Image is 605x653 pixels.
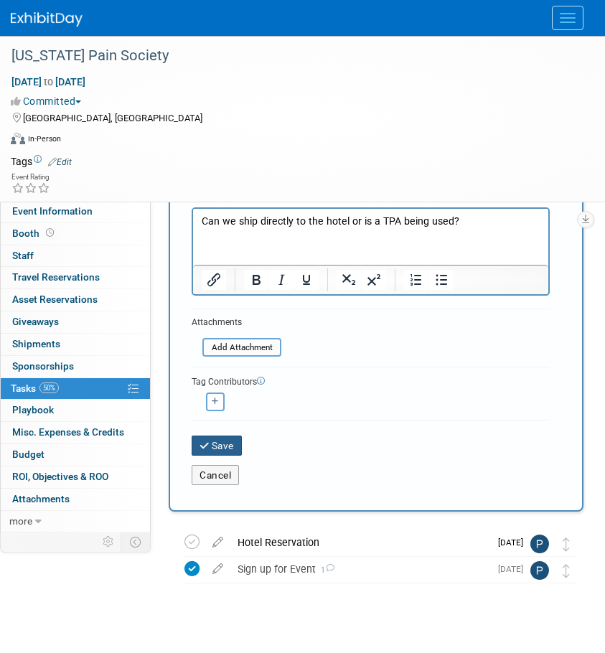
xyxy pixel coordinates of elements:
[1,466,150,488] a: ROI, Objectives & ROO
[193,209,548,265] iframe: Rich Text Area
[11,382,59,394] span: Tasks
[1,334,150,355] a: Shipments
[1,422,150,443] a: Misc. Expenses & Credits
[429,270,454,290] button: Bullet list
[1,356,150,377] a: Sponsorships
[192,436,242,456] button: Save
[1,245,150,267] a: Staff
[1,489,150,510] a: Attachments
[1,511,150,532] a: more
[1,289,150,311] a: Asset Reservations
[121,532,151,551] td: Toggle Event Tabs
[12,448,44,460] span: Budget
[23,113,202,123] span: [GEOGRAPHIC_DATA], [GEOGRAPHIC_DATA]
[269,270,294,290] button: Italic
[96,532,121,551] td: Personalize Event Tab Strip
[12,360,74,372] span: Sponsorships
[6,43,576,69] div: [US_STATE] Pain Society
[11,131,587,152] div: Event Format
[27,133,61,144] div: In-Person
[1,400,150,421] a: Playbook
[1,267,150,288] a: Travel Reservations
[48,157,72,167] a: Edit
[43,227,57,238] span: Booth not reserved yet
[498,537,530,548] span: [DATE]
[12,338,60,349] span: Shipments
[337,270,361,290] button: Subscript
[230,557,489,581] div: Sign up for Event
[205,563,230,576] a: edit
[404,270,428,290] button: Numbered list
[42,76,55,88] span: to
[563,537,570,551] i: Move task
[1,378,150,400] a: Tasks50%
[12,293,98,305] span: Asset Reservations
[1,311,150,333] a: Giveaways
[12,426,124,438] span: Misc. Expenses & Credits
[192,316,281,329] div: Attachments
[244,270,268,290] button: Bold
[1,444,150,466] a: Budget
[12,316,59,327] span: Giveaways
[294,270,319,290] button: Underline
[1,223,150,245] a: Booth
[12,493,70,504] span: Attachments
[205,536,230,549] a: edit
[12,471,108,482] span: ROI, Objectives & ROO
[530,561,549,580] img: Philip D'Adderio
[11,133,25,144] img: Format-Inperson.png
[9,515,32,527] span: more
[11,94,87,108] button: Committed
[1,201,150,222] a: Event Information
[12,227,57,239] span: Booth
[316,565,334,575] span: 1
[530,535,549,553] img: Philip D'Adderio
[498,564,530,574] span: [DATE]
[192,465,239,485] button: Cancel
[12,250,34,261] span: Staff
[12,205,93,217] span: Event Information
[39,382,59,393] span: 50%
[552,6,583,30] button: Menu
[202,270,226,290] button: Insert/edit link
[12,271,100,283] span: Travel Reservations
[563,564,570,578] i: Move task
[11,174,50,181] div: Event Rating
[11,154,72,169] td: Tags
[192,373,550,388] div: Tag Contributors
[11,12,83,27] img: ExhibitDay
[230,530,489,555] div: Hotel Reservation
[362,270,386,290] button: Superscript
[11,75,86,88] span: [DATE] [DATE]
[12,404,54,415] span: Playbook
